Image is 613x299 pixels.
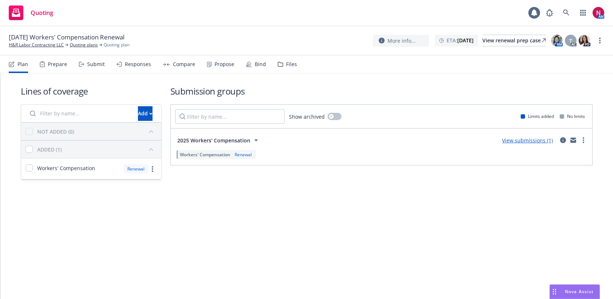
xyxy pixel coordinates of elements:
[18,61,28,67] div: Plan
[177,137,250,144] span: 2025 Workers' Compensation
[521,113,554,119] div: Limits added
[70,42,98,48] a: Quoting plans
[138,107,153,120] div: Add
[37,126,157,137] button: NOT ADDED (0)
[37,164,95,172] span: Workers' Compensation
[37,143,157,155] button: ADDED (1)
[559,5,574,20] a: Search
[569,136,578,145] a: mail
[542,5,557,20] a: Report a Bug
[550,285,559,299] div: Drag to move
[170,85,593,97] h1: Submission groups
[576,5,590,20] a: Switch app
[215,61,234,67] div: Propose
[21,85,162,97] h1: Lines of coverage
[593,7,604,19] img: photo
[148,165,157,173] a: more
[551,35,563,46] img: photo
[124,164,148,173] div: Renewal
[48,61,67,67] div: Prepare
[550,284,600,299] button: Nova Assist
[104,42,130,48] span: Quoting plan
[37,146,62,153] div: ADDED (1)
[595,36,604,45] a: more
[9,33,124,42] span: [DATE] Workers' Compensation Renewal
[457,37,474,44] strong: [DATE]
[31,10,53,16] span: Quoting
[180,152,230,158] span: Workers' Compensation
[255,61,266,67] div: Bind
[482,35,546,46] a: View renewal prep case
[373,35,429,47] button: More info...
[26,106,134,121] input: Filter by name...
[502,137,553,144] a: View submissions (1)
[37,128,74,135] div: NOT ADDED (0)
[9,42,64,48] a: H&R Labor Contracting LLC
[233,152,253,158] div: Renewal
[565,288,594,295] span: Nova Assist
[6,3,56,23] a: Quoting
[569,37,572,45] span: T
[125,61,151,67] div: Responses
[388,37,416,45] span: More info...
[175,133,263,147] button: 2025 Workers' Compensation
[560,113,585,119] div: No limits
[447,37,474,44] span: ETA :
[289,113,325,120] span: Show archived
[559,136,567,145] a: circleInformation
[579,35,590,46] img: photo
[87,61,105,67] div: Submit
[175,109,285,124] input: Filter by name...
[286,61,297,67] div: Files
[138,106,153,121] button: Add
[173,61,195,67] div: Compare
[579,136,588,145] a: more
